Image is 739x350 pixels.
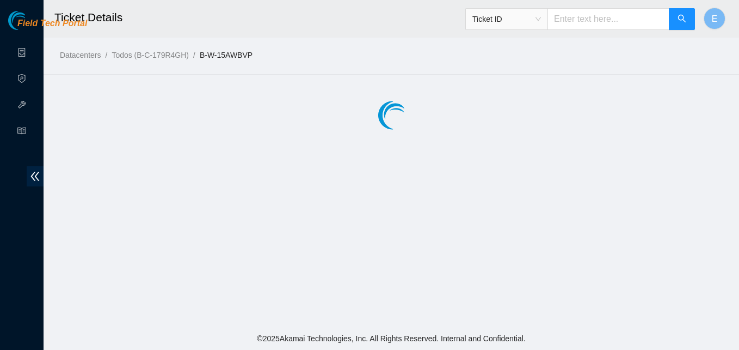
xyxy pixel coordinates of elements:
span: read [17,122,26,143]
a: Datacenters [60,51,101,59]
span: / [193,51,195,59]
span: Ticket ID [472,11,541,27]
span: search [678,14,686,25]
button: E [704,8,725,29]
button: search [669,8,695,30]
input: Enter text here... [547,8,669,30]
span: / [105,51,107,59]
span: double-left [27,166,44,186]
footer: © 2025 Akamai Technologies, Inc. All Rights Reserved. Internal and Confidential. [44,327,739,350]
img: Akamai Technologies [8,11,55,30]
a: B-W-15AWBVP [200,51,253,59]
a: Todos (B-C-179R4GH) [112,51,189,59]
a: Akamai TechnologiesField Tech Portal [8,20,87,34]
span: E [712,12,718,26]
span: Field Tech Portal [17,19,87,29]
